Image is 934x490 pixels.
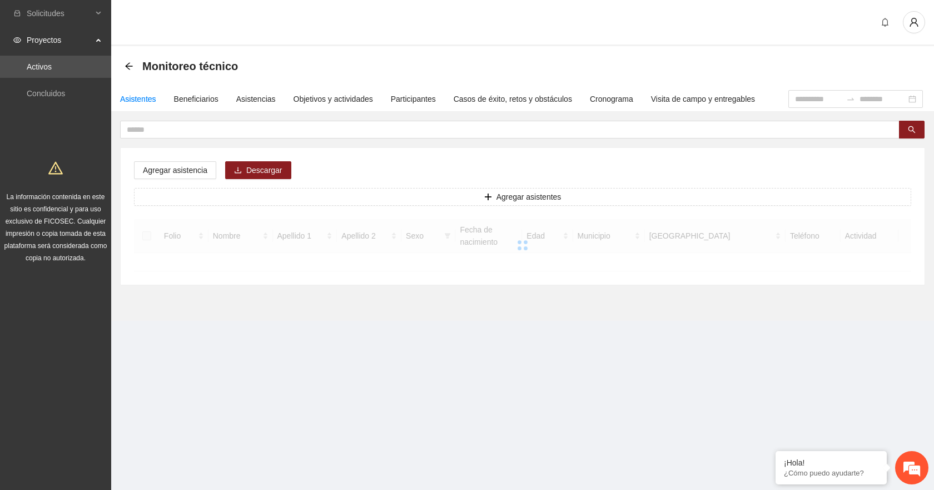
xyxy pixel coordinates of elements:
div: ¡Hola! [784,458,878,467]
p: ¿Cómo puedo ayudarte? [784,469,878,477]
div: Back [125,62,133,71]
span: eye [13,36,21,44]
button: search [899,121,925,138]
span: bell [877,18,893,27]
span: inbox [13,9,21,17]
span: Agregar asistencia [143,164,207,176]
span: arrow-left [125,62,133,71]
span: search [908,126,916,135]
span: plus [484,193,492,202]
button: bell [876,13,894,31]
span: Agregar asistentes [496,191,562,203]
div: Casos de éxito, retos y obstáculos [454,93,572,105]
div: Asistencias [236,93,276,105]
span: Proyectos [27,29,92,51]
div: Visita de campo y entregables [651,93,755,105]
span: Descargar [246,164,282,176]
button: Agregar asistencia [134,161,216,179]
div: Cronograma [590,93,633,105]
span: Solicitudes [27,2,92,24]
span: download [234,166,242,175]
button: user [903,11,925,33]
span: warning [48,161,63,175]
span: user [903,17,925,27]
span: to [846,95,855,103]
a: Concluidos [27,89,65,98]
button: plusAgregar asistentes [134,188,911,206]
span: Monitoreo técnico [142,57,238,75]
button: downloadDescargar [225,161,291,179]
span: swap-right [846,95,855,103]
a: Activos [27,62,52,71]
div: Participantes [391,93,436,105]
div: Objetivos y actividades [294,93,373,105]
span: La información contenida en este sitio es confidencial y para uso exclusivo de FICOSEC. Cualquier... [4,193,107,262]
div: Beneficiarios [174,93,218,105]
div: Asistentes [120,93,156,105]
